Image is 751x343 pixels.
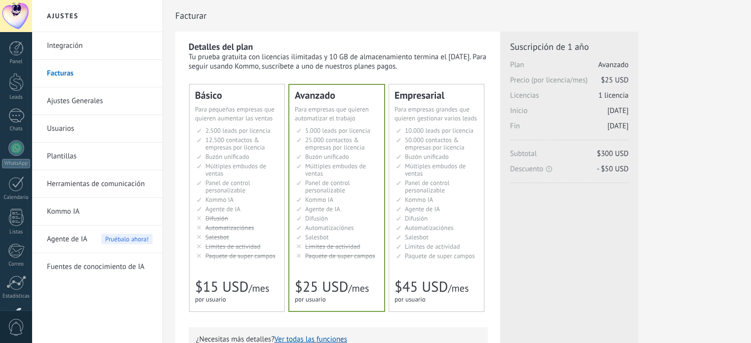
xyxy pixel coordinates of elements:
[405,162,466,178] span: Múltiples embudos de ventas
[32,60,162,87] li: Facturas
[305,205,340,213] span: Agente de IA
[601,76,629,85] span: $25 USD
[405,252,475,260] span: Paquete de super campos
[47,253,153,281] a: Fuentes de conocimiento de IA
[205,136,265,152] span: 12.500 contactos & empresas por licencia
[2,159,30,168] div: WhatsApp
[405,152,449,161] span: Buzón unificado
[510,121,629,137] span: Fin
[395,105,477,122] span: Para empresas grandes que quieren gestionar varios leads
[205,179,250,194] span: Panel de control personalizable
[205,152,249,161] span: Buzón unificado
[395,90,478,100] div: Empresarial
[305,242,360,251] span: Límites de actividad
[248,282,269,295] span: /mes
[305,224,354,232] span: Automatizaciónes
[32,32,162,60] li: Integración
[405,224,454,232] span: Automatizaciónes
[607,121,629,131] span: [DATE]
[205,214,228,223] span: Difusión
[32,198,162,226] li: Kommo IA
[2,126,31,132] div: Chats
[2,194,31,201] div: Calendario
[32,170,162,198] li: Herramientas de comunicación
[2,59,31,65] div: Panel
[47,60,153,87] a: Facturas
[205,242,261,251] span: Límites de actividad
[510,41,629,52] span: Suscripción de 1 año
[510,91,629,106] span: Licencias
[175,10,206,21] span: Facturar
[32,253,162,280] li: Fuentes de conocimiento de IA
[205,252,276,260] span: Paquete de super campos
[598,91,629,100] span: 1 licencia
[195,277,248,296] span: $15 USD
[32,143,162,170] li: Plantillas
[32,87,162,115] li: Ajustes Generales
[189,52,488,71] div: Tu prueba gratuita con licencias ilimitadas y 10 GB de almacenamiento termina el [DATE]. Para seg...
[510,106,629,121] span: Inicio
[295,90,379,100] div: Avanzado
[598,60,629,70] span: Avanzado
[47,143,153,170] a: Plantillas
[295,295,326,304] span: por usuario
[32,226,162,253] li: Agente de IA
[47,87,153,115] a: Ajustes Generales
[405,233,429,241] span: Salesbot
[32,115,162,143] li: Usuarios
[405,179,450,194] span: Panel de control personalizable
[195,90,279,100] div: Básico
[205,195,234,204] span: Kommo IA
[47,226,87,253] span: Agente de IA
[305,252,375,260] span: Paquete de super campos
[305,233,329,241] span: Salesbot
[405,242,460,251] span: Límites de actividad
[2,261,31,267] div: Correo
[405,126,474,135] span: 10.000 leads por licencia
[295,277,348,296] span: $25 USD
[510,164,629,174] span: Descuento
[305,162,366,178] span: Múltiples embudos de ventas
[305,126,370,135] span: 5.000 leads por licencia
[395,295,426,304] span: por usuario
[305,136,364,152] span: 25.000 contactos & empresas por licencia
[448,282,469,295] span: /mes
[405,195,433,204] span: Kommo IA
[47,226,153,253] a: Agente de IA Pruébalo ahora!
[195,295,226,304] span: por usuario
[195,105,275,122] span: Para pequeñas empresas que quieren aumentar las ventas
[305,179,350,194] span: Panel de control personalizable
[305,214,328,223] span: Difusión
[205,205,240,213] span: Agente de IA
[295,105,369,122] span: Para empresas que quieren automatizar el trabajo
[405,136,464,152] span: 50.000 contactos & empresas por licencia
[510,60,629,76] span: Plan
[305,195,333,204] span: Kommo IA
[607,106,629,115] span: [DATE]
[348,282,369,295] span: /mes
[47,198,153,226] a: Kommo IA
[205,162,266,178] span: Múltiples embudos de ventas
[47,32,153,60] a: Integración
[47,115,153,143] a: Usuarios
[2,293,31,300] div: Estadísticas
[205,233,229,241] span: Salesbot
[101,234,153,244] span: Pruébalo ahora!
[597,149,629,158] span: $300 USD
[510,76,629,91] span: Precio (por licencia/mes)
[2,94,31,101] div: Leads
[305,152,349,161] span: Buzón unificado
[597,164,629,174] span: - $50 USD
[405,214,428,223] span: Difusión
[189,41,253,52] b: Detalles del plan
[510,149,629,164] span: Subtotal
[405,205,440,213] span: Agente de IA
[2,229,31,235] div: Listas
[205,126,271,135] span: 2.500 leads por licencia
[47,170,153,198] a: Herramientas de comunicación
[395,277,448,296] span: $45 USD
[205,224,254,232] span: Automatizaciónes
